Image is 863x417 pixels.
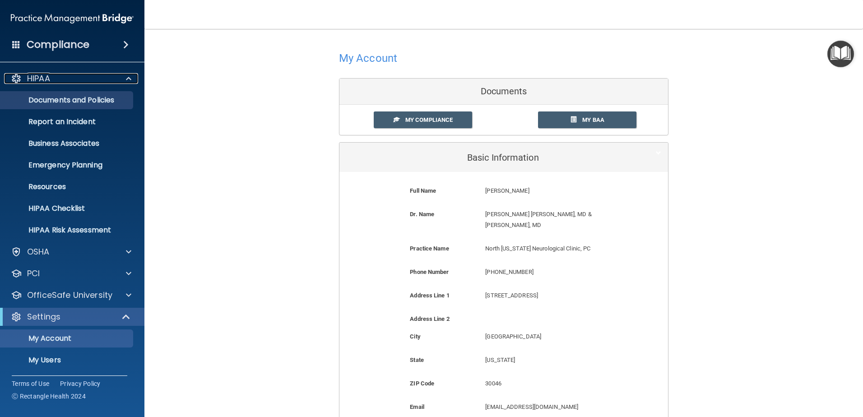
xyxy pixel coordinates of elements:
[6,204,129,213] p: HIPAA Checklist
[11,73,131,84] a: HIPAA
[6,182,129,191] p: Resources
[485,402,622,412] p: [EMAIL_ADDRESS][DOMAIN_NAME]
[27,38,89,51] h4: Compliance
[410,380,434,387] b: ZIP Code
[485,243,622,254] p: North [US_STATE] Neurological Clinic, PC
[410,292,449,299] b: Address Line 1
[410,403,424,410] b: Email
[410,269,449,275] b: Phone Number
[11,246,131,257] a: OSHA
[405,116,453,123] span: My Compliance
[410,357,424,363] b: State
[485,331,622,342] p: [GEOGRAPHIC_DATA]
[27,246,50,257] p: OSHA
[6,96,129,105] p: Documents and Policies
[6,161,129,170] p: Emergency Planning
[485,185,622,196] p: [PERSON_NAME]
[60,379,101,388] a: Privacy Policy
[485,209,622,231] p: [PERSON_NAME] [PERSON_NAME], MD & [PERSON_NAME], MD
[485,355,622,366] p: [US_STATE]
[582,116,604,123] span: My BAA
[6,117,129,126] p: Report an Incident
[6,226,129,235] p: HIPAA Risk Assessment
[11,268,131,279] a: PCI
[410,333,420,340] b: City
[12,379,49,388] a: Terms of Use
[410,187,436,194] b: Full Name
[27,268,40,279] p: PCI
[6,334,129,343] p: My Account
[485,290,622,301] p: [STREET_ADDRESS]
[27,290,112,301] p: OfficeSafe University
[346,147,661,167] a: Basic Information
[11,9,134,28] img: PMB logo
[11,290,131,301] a: OfficeSafe University
[485,267,622,278] p: [PHONE_NUMBER]
[12,392,86,401] span: Ⓒ Rectangle Health 2024
[707,353,852,389] iframe: Drift Widget Chat Controller
[485,378,622,389] p: 30046
[27,73,50,84] p: HIPAA
[27,311,60,322] p: Settings
[410,315,449,322] b: Address Line 2
[6,139,129,148] p: Business Associates
[827,41,854,67] button: Open Resource Center
[410,211,434,218] b: Dr. Name
[339,52,397,64] h4: My Account
[346,153,634,162] h5: Basic Information
[410,245,449,252] b: Practice Name
[11,311,131,322] a: Settings
[339,79,668,105] div: Documents
[6,356,129,365] p: My Users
